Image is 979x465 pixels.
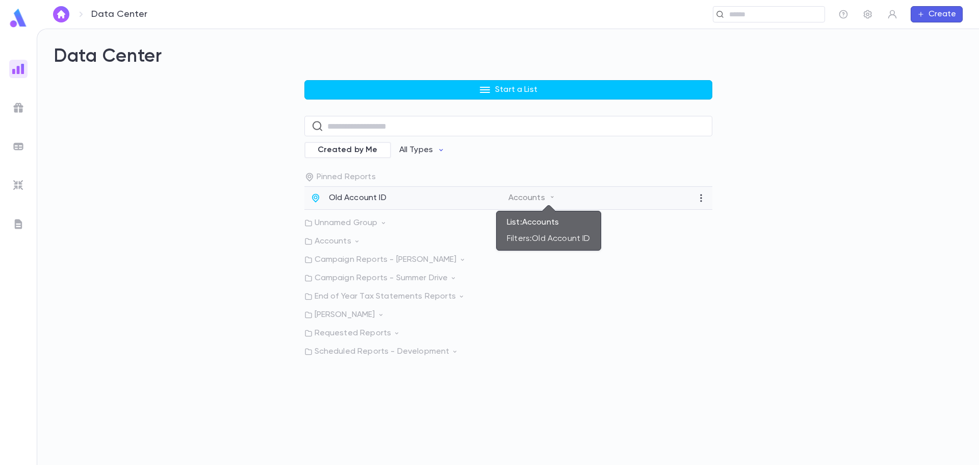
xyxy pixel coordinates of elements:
[507,217,590,228] div: List: Accounts
[12,63,24,75] img: reports_gradient.dbe2566a39951672bc459a78b45e2f92.svg
[304,347,712,357] p: Scheduled Reports - Development
[507,234,590,244] div: Filters: Old Account ID
[12,179,24,191] img: imports_grey.530a8a0e642e233f2baf0ef88e8c9fcb.svg
[399,145,433,155] p: All Types
[55,10,67,18] img: home_white.a664292cf8c1dea59945f0da9f25487c.svg
[495,85,537,95] p: Start a List
[329,193,387,203] p: Old Account ID
[304,273,712,283] p: Campaign Reports - Summer Drive
[304,310,712,320] p: [PERSON_NAME]
[304,142,391,158] div: Created by Me
[911,6,963,22] button: Create
[304,328,712,338] p: Requested Reports
[54,45,963,68] h2: Data Center
[312,145,384,155] span: Created by Me
[304,80,712,100] button: Start a List
[12,218,24,230] img: letters_grey.7941b92b52307dd3b8a917253454ce1c.svg
[12,102,24,114] img: campaigns_grey.99e729a5f7ee94e3726e6486bddda8f1.svg
[12,140,24,153] img: batches_grey.339ca447c9d9533ef1741baa751efc33.svg
[508,193,555,203] p: Accounts
[304,255,712,265] p: Campaign Reports - [PERSON_NAME]
[304,218,712,228] p: Unnamed Group
[304,172,712,182] p: Pinned Reports
[391,140,453,160] button: All Types
[91,9,147,20] p: Data Center
[304,236,712,247] p: Accounts
[8,8,29,28] img: logo
[304,291,712,302] p: End of Year Tax Statements Reports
